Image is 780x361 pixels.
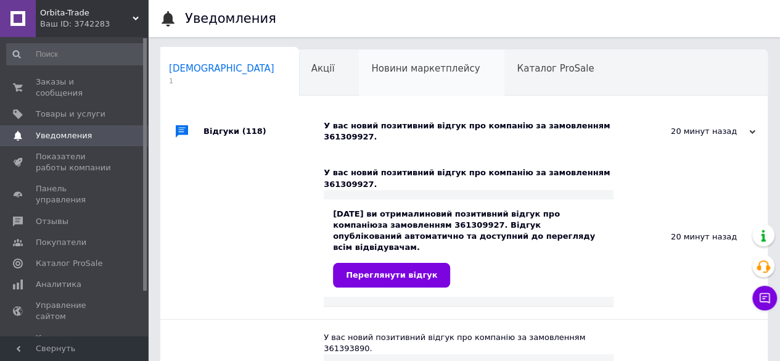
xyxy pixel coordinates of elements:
[36,237,86,248] span: Покупатели
[632,126,755,137] div: 20 минут назад
[324,167,614,189] div: У вас новий позитивний відгук про компанію за замовленням 361309927.
[36,151,114,173] span: Показатели работы компании
[333,209,560,230] b: новий позитивний відгук про компанію
[36,300,114,322] span: Управление сайтом
[36,216,68,227] span: Отзывы
[517,63,594,74] span: Каталог ProSale
[333,263,450,288] a: Переглянути відгук
[371,63,480,74] span: Новини маркетплейсу
[169,77,274,86] span: 1
[36,258,102,269] span: Каталог ProSale
[169,63,274,74] span: [DEMOGRAPHIC_DATA]
[40,19,148,30] div: Ваш ID: 3742283
[346,270,437,280] span: Переглянути відгук
[36,333,114,355] span: Кошелек компании
[185,11,276,26] h1: Уведомления
[36,77,114,99] span: Заказы и сообщения
[203,108,324,155] div: Відгуки
[242,127,266,136] span: (118)
[36,279,81,290] span: Аналитика
[311,63,335,74] span: Акції
[333,209,604,288] div: [DATE] ви отримали за замовленням 361309927. Відгук опублікований автоматично та доступний до пер...
[6,43,146,65] input: Поиск
[36,130,92,141] span: Уведомления
[324,120,632,143] div: У вас новий позитивний відгук про компанію за замовленням 361309927.
[36,183,114,205] span: Панель управления
[324,332,614,354] div: У вас новий позитивний відгук про компанію за замовленням 361393890.
[752,286,777,310] button: Чат с покупателем
[36,109,105,120] span: Товары и услуги
[614,155,768,318] div: 20 минут назад
[40,7,133,19] span: Orbita-Trade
